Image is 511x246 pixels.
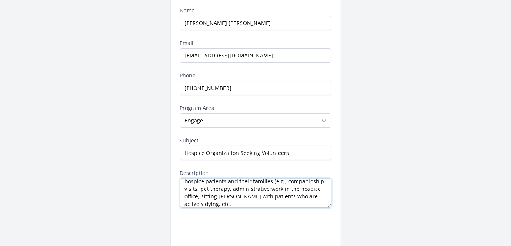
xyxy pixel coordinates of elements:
[180,104,331,112] label: Program Area
[180,39,331,47] label: Email
[180,137,331,144] label: Subject
[180,113,331,128] select: Program Area
[180,72,331,79] label: Phone
[180,7,331,14] label: Name
[180,169,331,177] label: Description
